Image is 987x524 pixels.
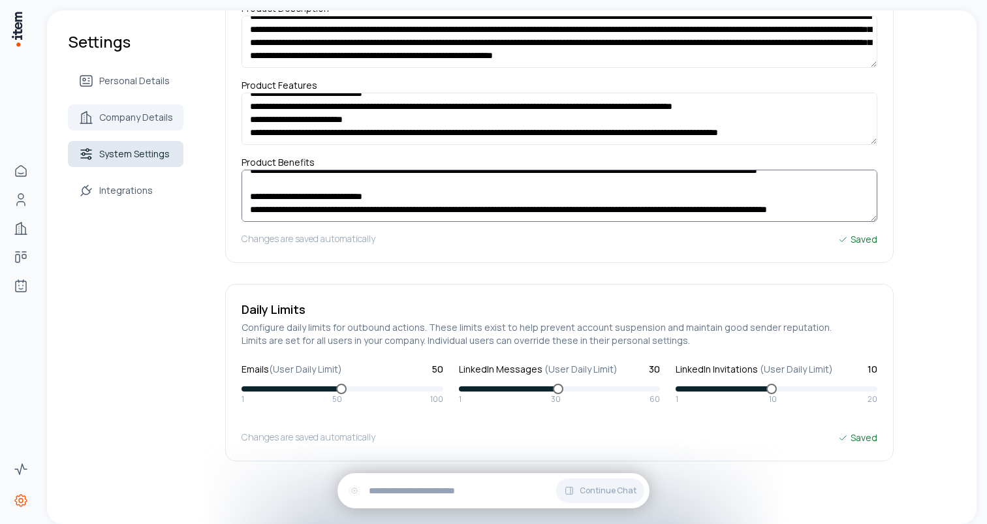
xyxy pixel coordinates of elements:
[99,74,170,87] span: Personal Details
[337,473,650,508] div: Continue Chat
[838,232,877,247] div: Saved
[242,363,342,376] label: Emails
[551,394,561,405] span: 30
[99,111,173,124] span: Company Details
[769,394,777,405] span: 10
[8,187,34,213] a: People
[8,158,34,184] a: Home
[242,156,315,174] label: Product Benefits
[68,104,183,131] a: Company Details
[68,68,183,94] a: Personal Details
[242,232,375,247] h5: Changes are saved automatically
[10,10,23,48] img: Item Brain Logo
[649,363,660,376] span: 30
[8,215,34,241] a: Companies
[459,394,462,405] span: 1
[580,485,636,496] span: Continue Chat
[676,363,833,376] label: LinkedIn Invitations
[99,184,153,197] span: Integrations
[544,363,618,375] span: (User Daily Limit)
[430,394,443,405] span: 100
[242,431,375,445] h5: Changes are saved automatically
[650,394,660,405] span: 60
[99,147,170,161] span: System Settings
[242,300,877,318] h5: Daily Limits
[838,431,877,445] div: Saved
[868,363,877,376] span: 10
[332,394,342,405] span: 50
[8,273,34,299] a: Agents
[242,321,877,347] h5: Configure daily limits for outbound actions. These limits exist to help prevent account suspensio...
[459,363,618,376] label: LinkedIn Messages
[68,31,183,52] h1: Settings
[760,363,833,375] span: (User Daily Limit)
[8,456,34,482] a: Activity
[269,363,342,375] span: (User Daily Limit)
[242,2,329,20] label: Product Description
[8,244,34,270] a: Deals
[68,141,183,167] a: System Settings
[556,478,644,503] button: Continue Chat
[242,394,244,405] span: 1
[8,487,34,514] a: Settings
[432,363,443,376] span: 50
[68,177,183,204] a: Integrations
[868,394,877,405] span: 20
[242,79,317,99] label: Product Features
[676,394,678,405] span: 1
